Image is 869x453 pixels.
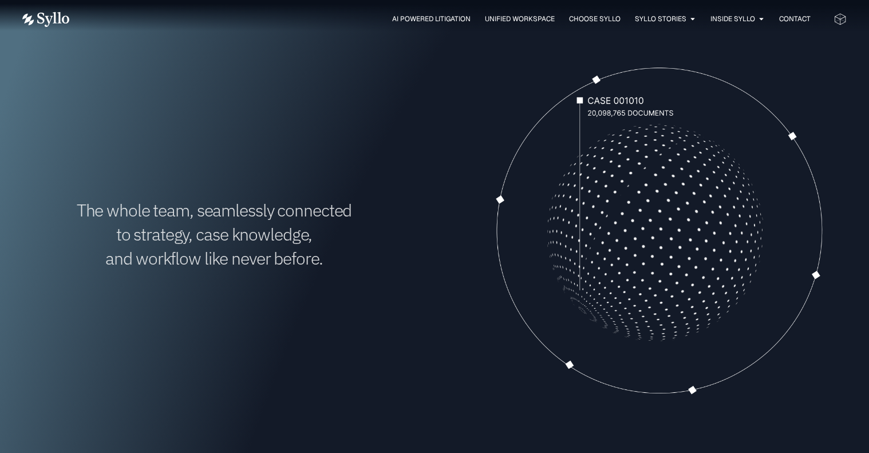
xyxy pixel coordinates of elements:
[22,198,406,270] h1: The whole team, seamlessly connected to strategy, case knowledge, and workflow like never before.
[485,14,555,24] a: Unified Workspace
[22,12,69,27] img: Vector
[710,14,755,24] a: Inside Syllo
[779,14,811,24] a: Contact
[635,14,686,24] a: Syllo Stories
[569,14,621,24] a: Choose Syllo
[92,14,811,25] nav: Menu
[392,14,471,24] a: AI Powered Litigation
[92,14,811,25] div: Menu Toggle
